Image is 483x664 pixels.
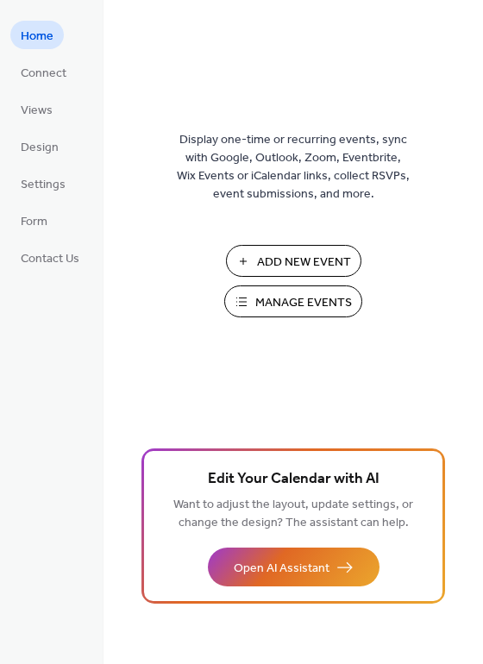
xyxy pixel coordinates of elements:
span: Add New Event [257,254,351,272]
span: Want to adjust the layout, update settings, or change the design? The assistant can help. [173,493,413,535]
a: Form [10,206,58,235]
button: Open AI Assistant [208,548,379,586]
button: Manage Events [224,285,362,317]
a: Contact Us [10,243,90,272]
span: Home [21,28,53,46]
span: Design [21,139,59,157]
a: Settings [10,169,76,197]
span: Connect [21,65,66,83]
span: Edit Your Calendar with AI [208,467,379,492]
span: Open AI Assistant [234,560,329,578]
a: Design [10,132,69,160]
a: Views [10,95,63,123]
a: Connect [10,58,77,86]
span: Form [21,213,47,231]
a: Home [10,21,64,49]
button: Add New Event [226,245,361,277]
span: Settings [21,176,66,194]
span: Views [21,102,53,120]
span: Contact Us [21,250,79,268]
span: Display one-time or recurring events, sync with Google, Outlook, Zoom, Eventbrite, Wix Events or ... [177,131,410,204]
span: Manage Events [255,294,352,312]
